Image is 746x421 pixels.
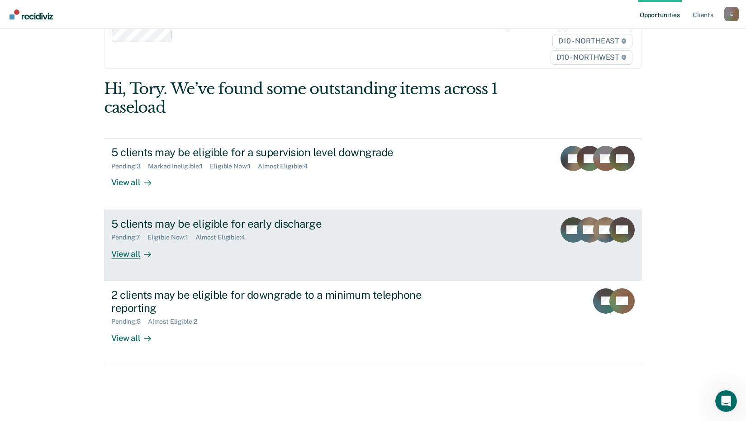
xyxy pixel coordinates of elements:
img: Recidiviz [10,10,53,19]
div: Pending : 7 [111,234,147,241]
div: E [724,7,739,21]
div: Eligible Now : 1 [147,234,195,241]
button: Profile dropdown button [724,7,739,21]
div: View all [111,170,162,188]
div: Hi, Tory. We’ve found some outstanding items across 1 caseload [104,80,534,117]
a: 2 clients may be eligible for downgrade to a minimum telephone reportingPending:5Almost Eligible:... [104,281,642,365]
div: Almost Eligible : 4 [195,234,252,241]
span: D10 - NORTHWEST [551,50,632,65]
div: Eligible Now : 1 [210,163,258,170]
div: 2 clients may be eligible for downgrade to a minimum telephone reporting [111,288,429,315]
div: View all [111,325,162,343]
div: Marked Ineligible : 1 [148,163,210,170]
div: Pending : 5 [111,318,148,325]
a: 5 clients may be eligible for a supervision level downgradePending:3Marked Ineligible:1Eligible N... [104,138,642,210]
span: D10 - NORTHEAST [552,34,632,48]
div: 5 clients may be eligible for a supervision level downgrade [111,146,429,159]
div: Pending : 3 [111,163,148,170]
div: View all [111,241,162,259]
div: Almost Eligible : 2 [148,318,204,325]
div: 5 clients may be eligible for early discharge [111,217,429,230]
iframe: Intercom live chat [715,390,737,412]
div: Almost Eligible : 4 [258,163,315,170]
a: 5 clients may be eligible for early dischargePending:7Eligible Now:1Almost Eligible:4View all [104,210,642,281]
